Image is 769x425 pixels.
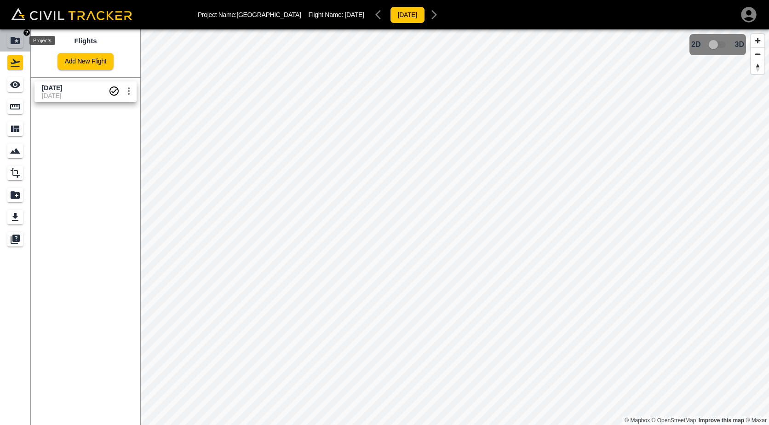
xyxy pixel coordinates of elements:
button: Zoom out [751,47,764,61]
span: 3D model not uploaded yet [705,36,731,53]
span: 2D [691,40,700,49]
a: Maxar [746,417,767,424]
a: Map feedback [699,417,744,424]
div: Projects [29,36,55,45]
a: OpenStreetMap [652,417,696,424]
p: Flight Name: [309,11,364,18]
canvas: Map [140,29,769,425]
span: [DATE] [345,11,364,18]
button: [DATE] [390,6,425,23]
p: Project Name: [GEOGRAPHIC_DATA] [198,11,301,18]
a: Mapbox [625,417,650,424]
img: Civil Tracker [11,8,132,20]
button: Zoom in [751,34,764,47]
span: 3D [735,40,744,49]
button: Reset bearing to north [751,61,764,74]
